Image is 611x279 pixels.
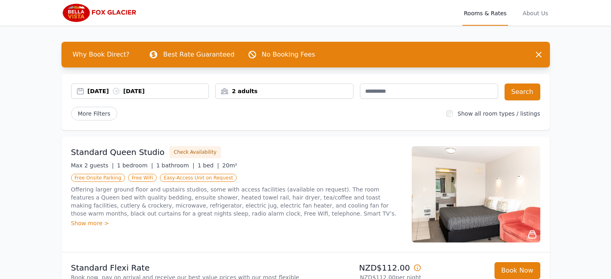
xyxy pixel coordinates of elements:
p: Offering larger ground floor and upstairs studios, some with access facilities (available on requ... [71,185,402,218]
span: Free Onsite Parking [71,174,125,182]
span: Why Book Direct? [66,47,136,63]
span: 1 bedroom | [117,162,153,169]
div: Show more > [71,219,402,227]
button: Book Now [495,262,540,279]
span: 1 bed | [198,162,219,169]
span: 20m² [222,162,237,169]
button: Check Availability [170,146,221,158]
span: Easy-Access Unit on Request [160,174,237,182]
p: No Booking Fees [262,50,315,59]
p: Standard Flexi Rate [71,262,302,273]
div: [DATE] [DATE] [88,87,209,95]
button: Search [505,83,540,100]
p: Best Rate Guaranteed [163,50,234,59]
label: Show all room types / listings [458,110,540,117]
span: Free WiFi [128,174,157,182]
div: 2 adults [216,87,353,95]
span: Max 2 guests | [71,162,114,169]
h3: Standard Queen Studio [71,147,165,158]
img: Bella Vista Fox Glacier [61,3,139,22]
span: 1 bathroom | [156,162,194,169]
p: NZD$112.00 [309,262,421,273]
span: More Filters [71,107,117,120]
